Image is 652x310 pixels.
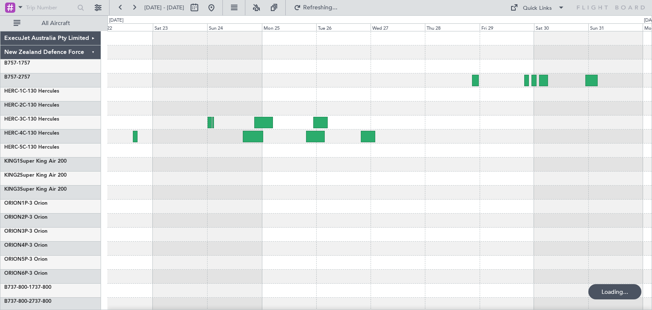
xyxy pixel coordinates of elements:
a: ORION6P-3 Orion [4,271,48,276]
a: B737-800-2737-800 [4,299,51,304]
span: HERC-1 [4,89,22,94]
a: ORION2P-3 Orion [4,215,48,220]
div: [DATE] [109,17,124,24]
span: ORION1 [4,201,25,206]
a: HERC-5C-130 Hercules [4,145,59,150]
span: Refreshing... [303,5,338,11]
span: ORION6 [4,271,25,276]
span: [DATE] - [DATE] [144,4,184,11]
span: HERC-2 [4,103,22,108]
span: ORION2 [4,215,25,220]
div: Sun 31 [588,23,643,31]
a: HERC-1C-130 Hercules [4,89,59,94]
span: KING3 [4,187,20,192]
span: HERC-3 [4,117,22,122]
span: KING2 [4,173,20,178]
a: B737-800-1737-800 [4,285,51,290]
div: Fri 22 [98,23,153,31]
a: B757-2757 [4,75,30,80]
a: ORION3P-3 Orion [4,229,48,234]
input: Trip Number [26,1,75,14]
span: ORION4 [4,243,25,248]
div: Wed 27 [371,23,425,31]
span: B757-1 [4,61,21,66]
button: Quick Links [506,1,569,14]
span: All Aircraft [22,20,90,26]
button: Refreshing... [290,1,341,14]
div: Quick Links [523,4,552,13]
span: B737-800-1 [4,285,32,290]
div: Fri 29 [480,23,534,31]
div: Sun 24 [207,23,261,31]
span: HERC-4 [4,131,22,136]
span: ORION5 [4,257,25,262]
div: Thu 28 [425,23,479,31]
a: HERC-4C-130 Hercules [4,131,59,136]
a: ORION5P-3 Orion [4,257,48,262]
a: ORION1P-3 Orion [4,201,48,206]
span: B737-800-2 [4,299,32,304]
div: Sat 23 [153,23,207,31]
button: All Aircraft [9,17,92,30]
div: Loading... [588,284,641,299]
span: HERC-5 [4,145,22,150]
a: KING3Super King Air 200 [4,187,67,192]
a: HERC-2C-130 Hercules [4,103,59,108]
div: Sat 30 [534,23,588,31]
div: Tue 26 [316,23,371,31]
a: B757-1757 [4,61,30,66]
a: KING2Super King Air 200 [4,173,67,178]
span: KING1 [4,159,20,164]
a: HERC-3C-130 Hercules [4,117,59,122]
div: Mon 25 [262,23,316,31]
a: KING1Super King Air 200 [4,159,67,164]
span: B757-2 [4,75,21,80]
span: ORION3 [4,229,25,234]
a: ORION4P-3 Orion [4,243,48,248]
